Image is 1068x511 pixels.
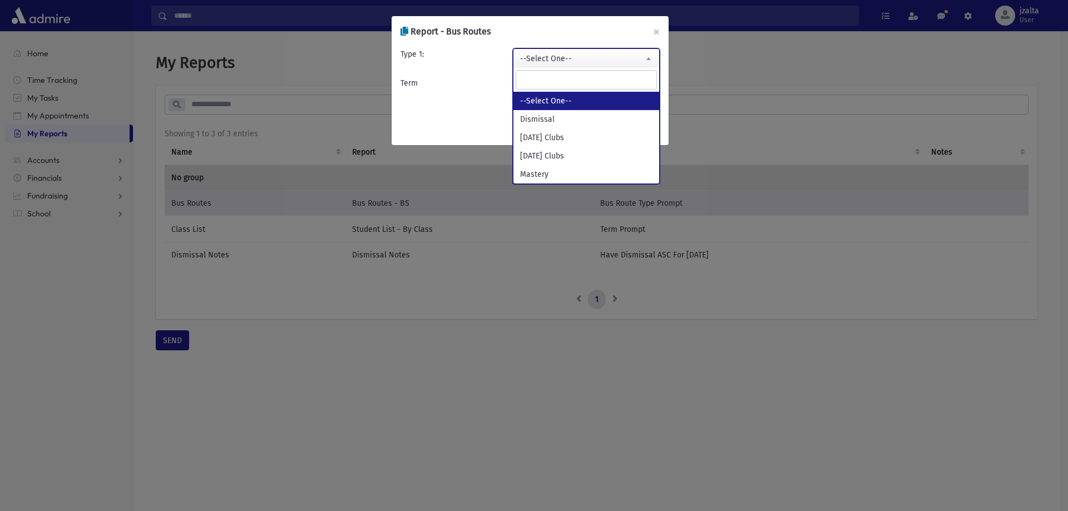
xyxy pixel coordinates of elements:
li: --Select One-- [513,92,659,110]
label: Type 1: [400,48,424,60]
label: Term [400,77,418,89]
span: --Select One-- [513,48,660,68]
h6: Report - Bus Routes [400,25,491,38]
span: --Select One-- [513,49,659,69]
li: [DATE] Clubs [513,128,659,147]
button: × [644,16,669,47]
li: [DATE] Clubs [513,147,659,165]
li: Mastery [513,165,659,183]
li: Dismissal [513,110,659,128]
